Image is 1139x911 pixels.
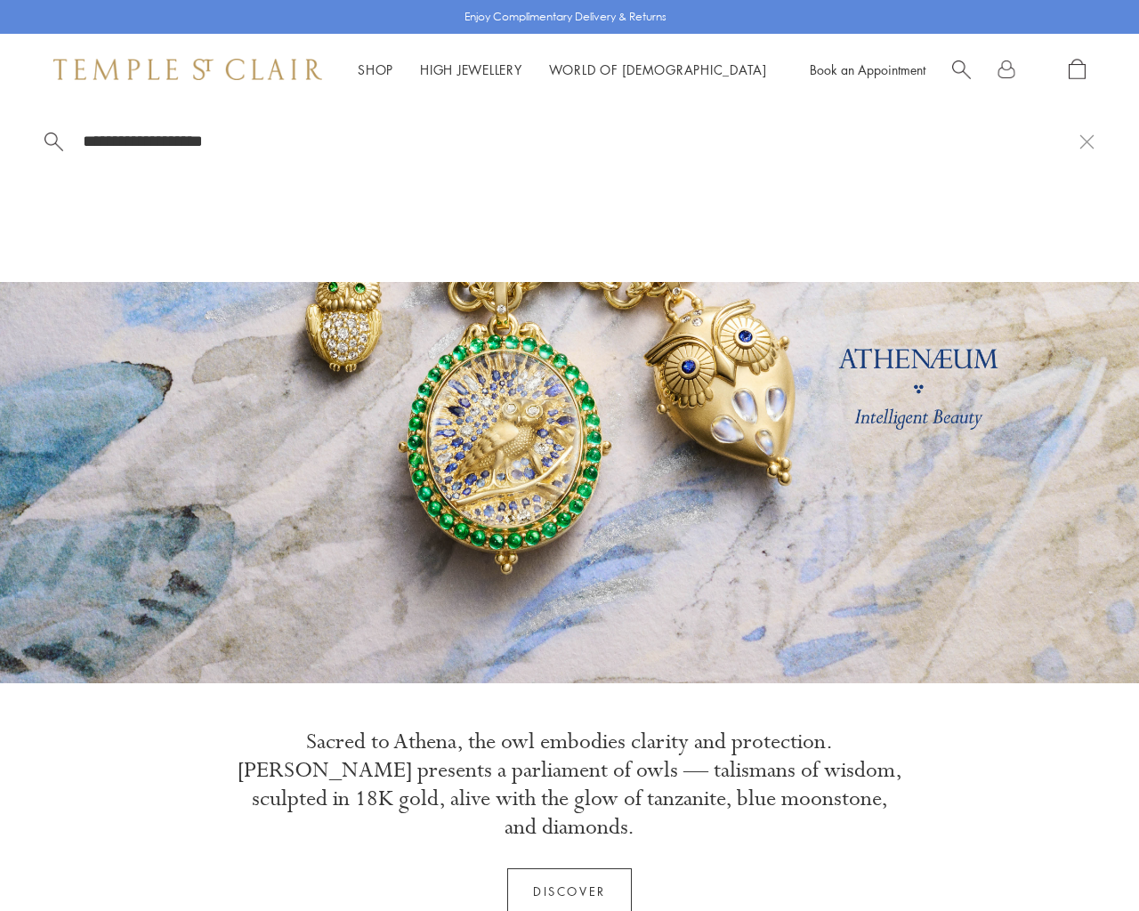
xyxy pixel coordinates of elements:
a: World of [DEMOGRAPHIC_DATA]World of [DEMOGRAPHIC_DATA] [549,60,767,78]
p: Enjoy Complimentary Delivery & Returns [464,8,666,26]
nav: Main navigation [358,59,767,81]
a: Open Shopping Bag [1069,59,1086,81]
a: Search [952,59,971,81]
img: Temple St. Clair [53,59,322,80]
a: ShopShop [358,60,393,78]
p: Sacred to Athena, the owl embodies clarity and protection. [PERSON_NAME] presents a parliament of... [236,728,903,842]
a: High JewelleryHigh Jewellery [420,60,522,78]
a: Book an Appointment [810,60,925,78]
